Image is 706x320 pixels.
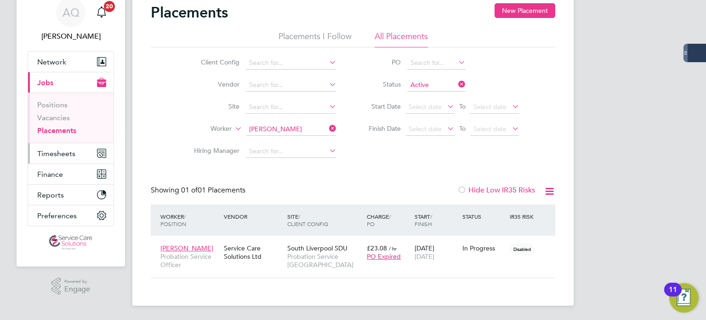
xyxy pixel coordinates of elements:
li: All Placements [375,31,428,47]
span: AQ [63,6,80,18]
label: PO [359,58,401,66]
label: Finish Date [359,124,401,133]
div: Jobs [28,93,114,143]
span: Jobs [37,78,53,87]
span: 01 Placements [181,186,245,195]
div: Status [460,208,508,225]
button: Jobs [28,72,114,93]
div: Showing [151,186,247,195]
span: To [456,122,468,134]
input: Search for... [246,101,336,114]
label: Status [359,80,401,88]
span: To [456,100,468,112]
span: Andrew Quinney [28,31,114,42]
a: Powered byEngage [51,278,91,295]
span: South Liverpool SDU [287,244,347,252]
input: Search for... [407,57,466,70]
button: Finance [28,164,114,184]
div: Start [412,208,460,232]
div: [DATE] [412,239,460,265]
button: Reports [28,185,114,205]
span: Select date [409,125,442,133]
input: Search for... [246,57,336,70]
span: / Client Config [287,213,328,227]
span: Finance [37,170,63,179]
span: 01 of [181,186,198,195]
span: / Finish [415,213,432,227]
span: Select date [473,125,507,133]
span: Network [37,58,66,66]
input: Search for... [246,123,336,136]
span: Timesheets [37,149,75,158]
img: servicecare-logo-retina.png [49,235,92,250]
button: Timesheets [28,143,114,163]
a: Vacancies [37,113,70,122]
div: 11 [669,290,677,302]
label: Hide Low IR35 Risks [457,186,535,195]
span: Engage [64,285,90,293]
label: Worker [179,124,232,134]
div: Charge [364,208,412,232]
div: Site [285,208,364,232]
input: Select one [407,79,466,92]
div: IR35 Risk [507,208,539,225]
span: Select date [473,103,507,111]
button: Network [28,52,114,72]
span: £23.08 [367,244,387,252]
label: Site [187,102,239,111]
span: 20 [104,1,115,12]
input: Search for... [246,79,336,92]
span: Select date [409,103,442,111]
label: Vendor [187,80,239,88]
span: Probation Service [GEOGRAPHIC_DATA] [287,252,362,269]
span: [PERSON_NAME] [160,244,213,252]
label: Start Date [359,102,401,111]
h2: Placements [151,3,228,22]
div: Service Care Solutions Ltd [222,239,285,265]
span: Disabled [510,243,535,255]
span: Preferences [37,211,77,220]
span: Probation Service Officer [160,252,219,269]
span: PO Expired [367,252,401,261]
a: [PERSON_NAME]Probation Service OfficerService Care Solutions LtdSouth Liverpool SDUProbation Serv... [158,239,555,247]
span: / PO [367,213,391,227]
div: Worker [158,208,222,232]
button: New Placement [495,3,555,18]
li: Placements I Follow [279,31,352,47]
div: Vendor [222,208,285,225]
span: Powered by [64,278,90,285]
span: [DATE] [415,252,434,261]
span: / Position [160,213,186,227]
span: Reports [37,191,64,199]
button: Open Resource Center, 11 new notifications [669,283,699,313]
input: Search for... [246,145,336,158]
a: Positions [37,100,68,109]
label: Client Config [187,58,239,66]
a: Placements [37,126,76,135]
span: / hr [389,245,397,252]
label: Hiring Manager [187,146,239,155]
div: In Progress [462,244,506,252]
a: Go to home page [28,235,114,250]
button: Preferences [28,205,114,226]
